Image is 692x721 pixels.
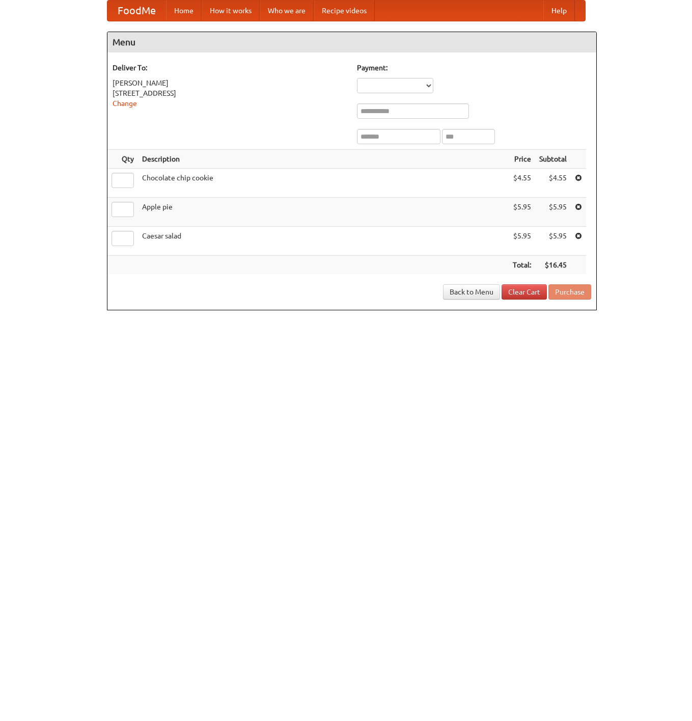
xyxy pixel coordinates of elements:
[535,150,571,169] th: Subtotal
[548,284,591,300] button: Purchase
[314,1,375,21] a: Recipe videos
[138,169,509,198] td: Chocolate chip cookie
[535,227,571,256] td: $5.95
[535,256,571,275] th: $16.45
[509,169,535,198] td: $4.55
[509,198,535,227] td: $5.95
[443,284,500,300] a: Back to Menu
[357,63,591,73] h5: Payment:
[260,1,314,21] a: Who we are
[107,1,166,21] a: FoodMe
[166,1,202,21] a: Home
[138,150,509,169] th: Description
[107,32,596,52] h4: Menu
[509,227,535,256] td: $5.95
[509,150,535,169] th: Price
[113,63,347,73] h5: Deliver To:
[113,88,347,98] div: [STREET_ADDRESS]
[543,1,575,21] a: Help
[502,284,547,300] a: Clear Cart
[113,78,347,88] div: [PERSON_NAME]
[535,198,571,227] td: $5.95
[107,150,138,169] th: Qty
[138,227,509,256] td: Caesar salad
[202,1,260,21] a: How it works
[138,198,509,227] td: Apple pie
[113,99,137,108] a: Change
[509,256,535,275] th: Total:
[535,169,571,198] td: $4.55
